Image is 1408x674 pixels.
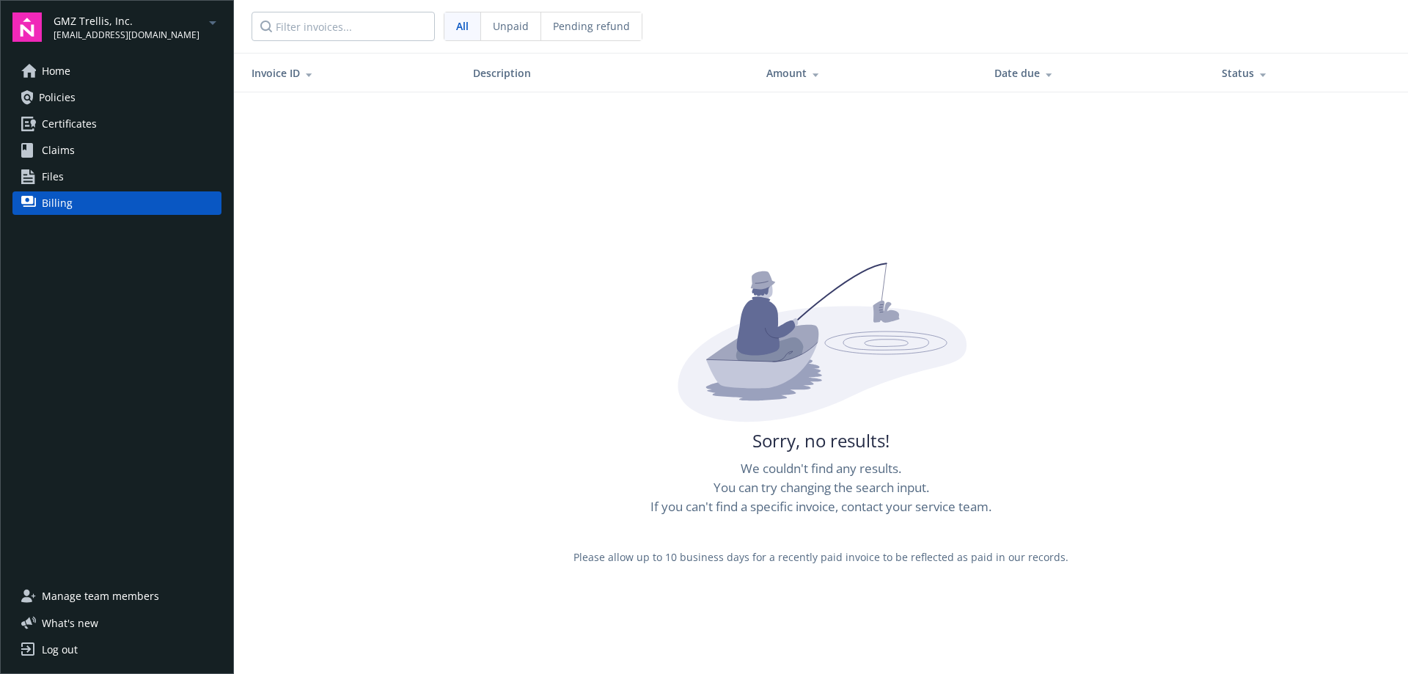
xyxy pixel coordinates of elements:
a: Home [12,59,221,83]
a: Manage team members [12,585,221,608]
div: Date due [994,65,1198,81]
span: Unpaid [493,18,529,34]
span: GMZ Trellis, Inc. [54,13,199,29]
span: All [456,18,469,34]
button: What's new [12,615,122,631]
span: Home [42,59,70,83]
span: Policies [39,86,76,109]
div: Amount [766,65,970,81]
a: Files [12,165,221,188]
span: Sorry, no results! [752,428,890,453]
span: What ' s new [42,615,98,631]
input: Filter invoices... [252,12,435,41]
span: Certificates [42,112,97,136]
span: Manage team members [42,585,159,608]
a: arrowDropDown [204,13,221,31]
span: Files [42,165,64,188]
a: Billing [12,191,221,215]
span: We couldn't find any results. [741,459,901,478]
span: Claims [42,139,75,162]
div: Please allow up to 10 business days for a recently paid invoice to be reflected as paid in our re... [547,523,1095,591]
img: navigator-logo.svg [12,12,42,42]
span: Pending refund [553,18,630,34]
span: Billing [42,191,73,215]
div: Log out [42,638,78,662]
a: Policies [12,86,221,109]
a: Claims [12,139,221,162]
span: If you can't find a specific invoice, contact your service team. [650,497,991,516]
a: Certificates [12,112,221,136]
div: Description [473,65,743,81]
span: You can try changing the search input. [714,478,929,497]
button: GMZ Trellis, Inc.[EMAIL_ADDRESS][DOMAIN_NAME]arrowDropDown [54,12,221,42]
span: [EMAIL_ADDRESS][DOMAIN_NAME] [54,29,199,42]
div: Status [1222,65,1272,81]
div: Invoice ID [252,65,450,81]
